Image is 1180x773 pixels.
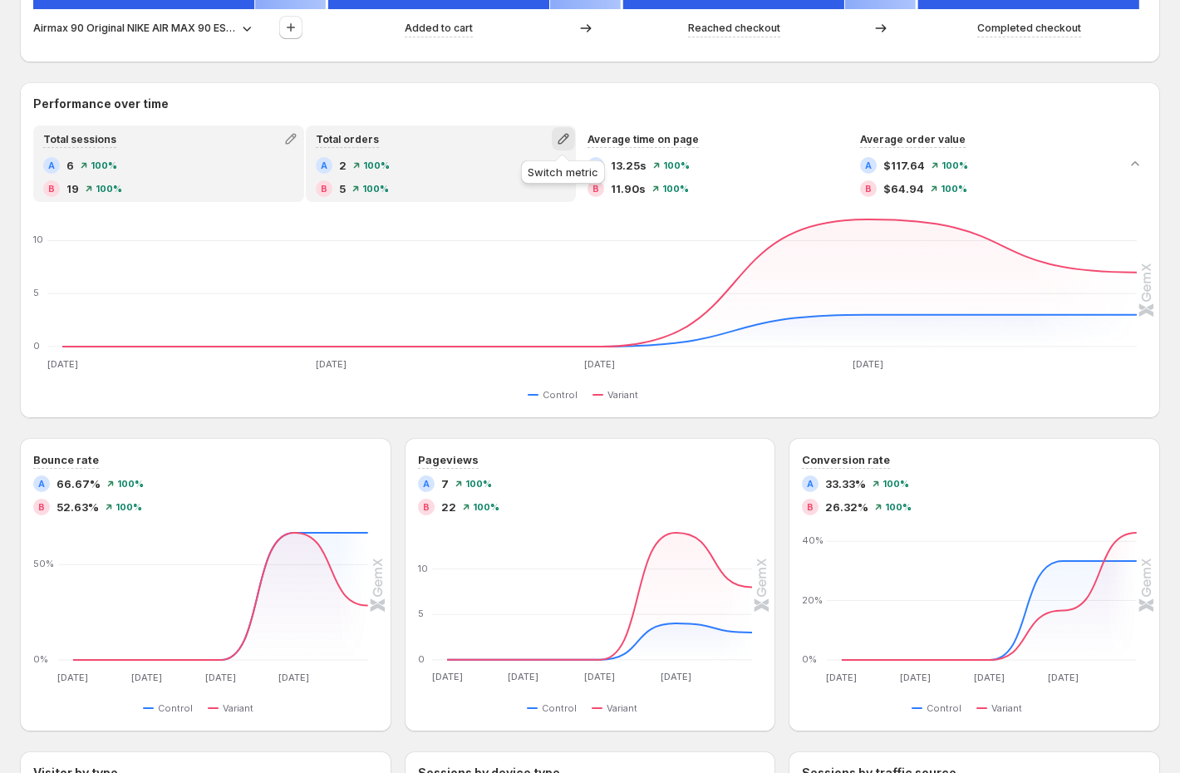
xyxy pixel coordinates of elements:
text: [DATE] [900,672,931,683]
text: [DATE] [205,672,236,683]
text: [DATE] [431,672,462,683]
h2: B [321,184,327,194]
h2: A [38,479,45,489]
span: 52.63% [57,499,99,515]
h2: B [38,502,45,512]
span: 100% [662,184,689,194]
text: [DATE] [584,672,615,683]
span: Variant [223,702,253,715]
text: [DATE] [853,358,883,370]
button: Variant [592,698,644,718]
span: Variant [607,388,638,401]
span: 100% [363,160,390,170]
h2: A [321,160,327,170]
span: Total orders [316,133,379,145]
text: 10 [33,234,43,245]
span: 5 [339,180,346,197]
p: Added to cart [405,20,473,37]
h3: Conversion rate [802,451,890,468]
span: 33.33% [825,475,866,492]
text: 0% [802,653,817,665]
span: 100% [116,502,142,512]
text: [DATE] [57,672,88,683]
text: 0% [33,653,48,665]
span: Control [927,702,961,715]
span: 100% [96,184,122,194]
span: 100% [465,479,492,489]
span: Control [543,388,578,401]
text: [DATE] [47,358,78,370]
button: Collapse chart [1123,152,1147,175]
span: 100% [885,502,912,512]
span: 13.25s [611,157,647,174]
h2: A [48,160,55,170]
button: Control [528,385,584,405]
span: 22 [441,499,456,515]
span: 66.67% [57,475,101,492]
span: 100% [663,160,690,170]
span: Control [542,702,577,715]
span: Average order value [860,133,966,145]
text: 0 [33,340,40,352]
text: [DATE] [661,672,691,683]
span: 26.32% [825,499,868,515]
text: 50% [33,558,54,569]
text: [DATE] [584,358,615,370]
span: Average time on page [588,133,699,145]
h2: B [865,184,872,194]
h2: B [48,184,55,194]
h2: A [865,160,872,170]
p: Airmax 90 Original NIKE AIR MAX 90 ESSENTIAL men's Running Shoes Sport Outdoor Sneakers Athletic ... [33,20,235,37]
span: 11.90s [611,180,646,197]
text: [DATE] [508,672,538,683]
span: 100% [117,479,144,489]
span: 100% [473,502,499,512]
h2: A [807,479,814,489]
span: $117.64 [883,157,925,174]
text: [DATE] [278,672,309,683]
h2: B [592,184,599,194]
span: Variant [607,702,637,715]
text: 0 [418,653,425,665]
span: 100% [362,184,389,194]
text: [DATE] [974,672,1005,683]
button: Variant [592,385,645,405]
span: 100% [91,160,117,170]
span: 2 [339,157,347,174]
button: Control [143,698,199,718]
text: 40% [802,534,824,546]
button: Control [527,698,583,718]
p: Reached checkout [688,20,780,37]
h2: B [423,502,430,512]
span: 100% [883,479,909,489]
span: 19 [66,180,79,197]
span: Control [158,702,193,715]
h2: Performance over time [33,96,1147,112]
text: 5 [33,287,39,298]
span: $64.94 [883,180,924,197]
text: [DATE] [1048,672,1079,683]
text: [DATE] [827,672,858,683]
h3: Bounce rate [33,451,99,468]
text: 5 [418,608,424,619]
span: 100% [942,160,968,170]
text: [DATE] [131,672,162,683]
button: Variant [976,698,1029,718]
text: 20% [802,594,823,606]
span: 6 [66,157,74,174]
span: Total sessions [43,133,116,145]
span: Variant [991,702,1022,715]
span: 100% [941,184,967,194]
button: Variant [208,698,260,718]
h2: A [423,479,430,489]
h3: Pageviews [418,451,479,468]
span: 7 [441,475,449,492]
p: Completed checkout [977,20,1081,37]
text: 10 [418,563,428,574]
button: Control [912,698,968,718]
h2: B [807,502,814,512]
text: [DATE] [316,358,347,370]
